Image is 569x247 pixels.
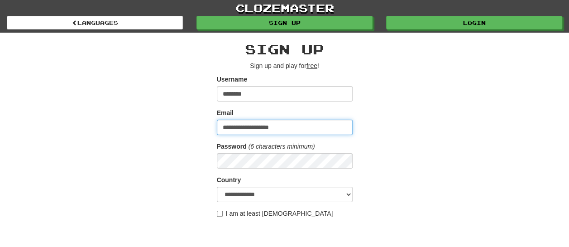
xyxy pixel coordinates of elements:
u: free [306,62,317,69]
em: (6 characters minimum) [249,143,315,150]
h2: Sign up [217,42,353,57]
p: Sign up and play for ! [217,61,353,70]
a: Sign up [196,16,373,29]
label: Password [217,142,247,151]
input: I am at least [DEMOGRAPHIC_DATA] [217,211,223,217]
a: Languages [7,16,183,29]
a: Login [386,16,562,29]
label: Username [217,75,248,84]
label: Email [217,108,234,117]
label: Country [217,175,241,184]
label: I am at least [DEMOGRAPHIC_DATA] [217,209,333,218]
